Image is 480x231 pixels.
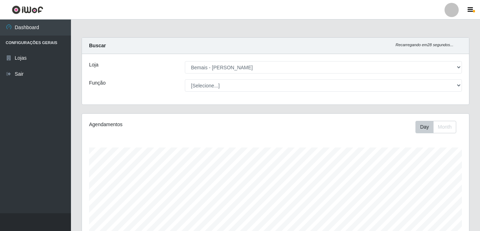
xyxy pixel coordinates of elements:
[89,61,98,69] label: Loja
[12,5,43,14] img: CoreUI Logo
[415,121,456,133] div: First group
[433,121,456,133] button: Month
[396,43,453,47] i: Recarregando em 28 segundos...
[89,121,238,128] div: Agendamentos
[89,79,106,87] label: Função
[415,121,462,133] div: Toolbar with button groups
[415,121,434,133] button: Day
[89,43,106,48] strong: Buscar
